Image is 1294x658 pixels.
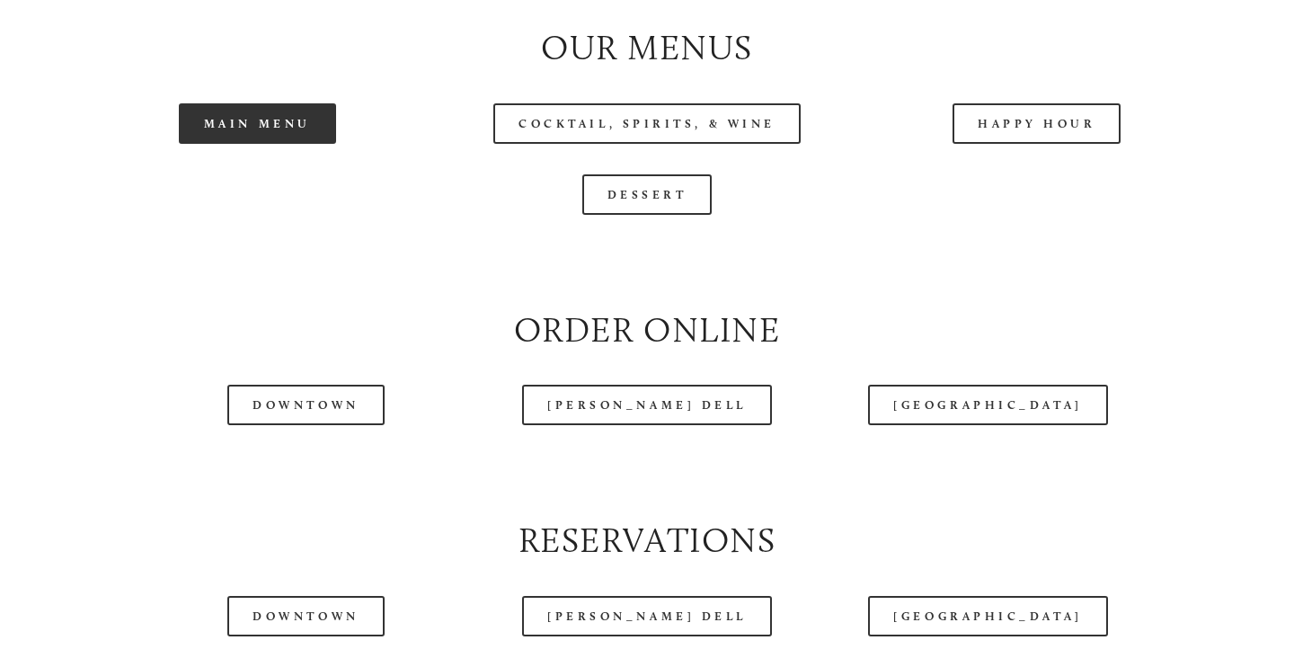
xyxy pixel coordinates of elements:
[868,385,1107,425] a: [GEOGRAPHIC_DATA]
[522,385,772,425] a: [PERSON_NAME] Dell
[582,174,713,215] a: Dessert
[227,596,384,636] a: Downtown
[77,307,1216,355] h2: Order Online
[522,596,772,636] a: [PERSON_NAME] Dell
[868,596,1107,636] a: [GEOGRAPHIC_DATA]
[227,385,384,425] a: Downtown
[77,517,1216,565] h2: Reservations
